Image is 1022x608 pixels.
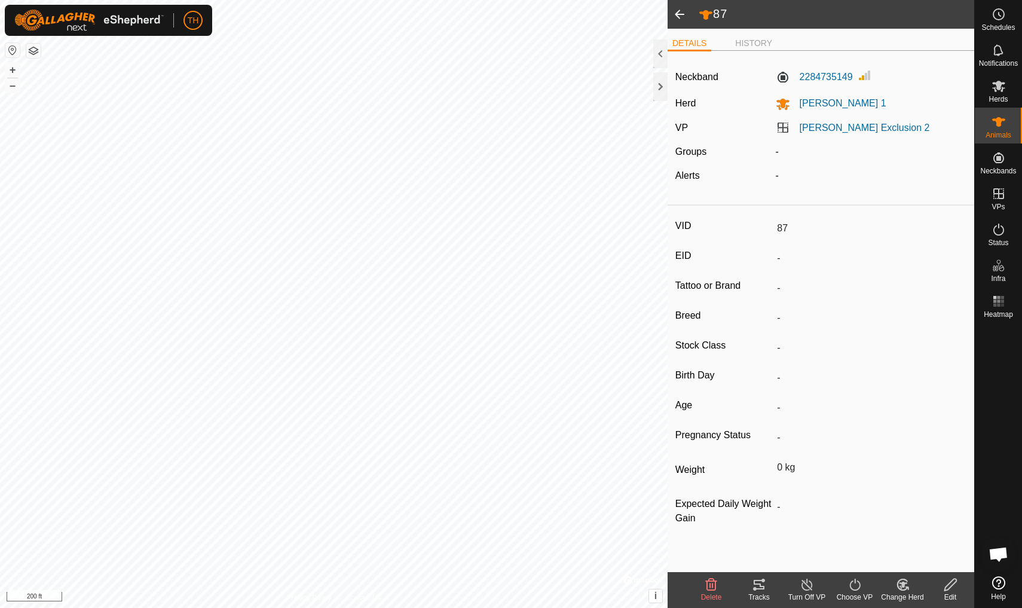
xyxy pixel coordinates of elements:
[188,14,199,27] span: TH
[345,592,381,603] a: Contact Us
[988,239,1008,246] span: Status
[790,98,886,108] span: [PERSON_NAME] 1
[730,37,777,50] li: HISTORY
[286,592,331,603] a: Privacy Policy
[776,70,853,84] label: 2284735149
[675,398,772,413] label: Age
[991,593,1006,600] span: Help
[879,592,926,603] div: Change Herd
[800,123,930,133] a: [PERSON_NAME] Exclusion 2
[675,427,772,443] label: Pregnancy Status
[675,123,688,133] label: VP
[14,10,164,31] img: Gallagher Logo
[986,132,1011,139] span: Animals
[980,167,1016,175] span: Neckbands
[5,78,20,93] button: –
[675,170,700,181] label: Alerts
[735,592,783,603] div: Tracks
[675,70,718,84] label: Neckband
[26,44,41,58] button: Map Layers
[649,589,662,603] button: i
[675,98,696,108] label: Herd
[675,368,772,383] label: Birth Day
[984,311,1013,318] span: Heatmap
[5,63,20,77] button: +
[675,278,772,294] label: Tattoo or Brand
[991,275,1005,282] span: Infra
[675,218,772,234] label: VID
[981,536,1017,572] div: Open chat
[771,145,972,159] div: -
[701,593,722,601] span: Delete
[783,592,831,603] div: Turn Off VP
[668,37,711,51] li: DETAILS
[675,497,772,525] label: Expected Daily Weight Gain
[5,43,20,57] button: Reset Map
[675,248,772,264] label: EID
[675,146,706,157] label: Groups
[675,338,772,353] label: Stock Class
[975,572,1022,605] a: Help
[699,7,974,22] h2: 87
[654,591,657,601] span: i
[926,592,974,603] div: Edit
[771,169,972,183] div: -
[989,96,1008,103] span: Herds
[675,308,772,323] label: Breed
[858,68,872,83] img: Signal strength
[675,457,772,482] label: Weight
[992,203,1005,210] span: VPs
[981,24,1015,31] span: Schedules
[831,592,879,603] div: Choose VP
[979,60,1018,67] span: Notifications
